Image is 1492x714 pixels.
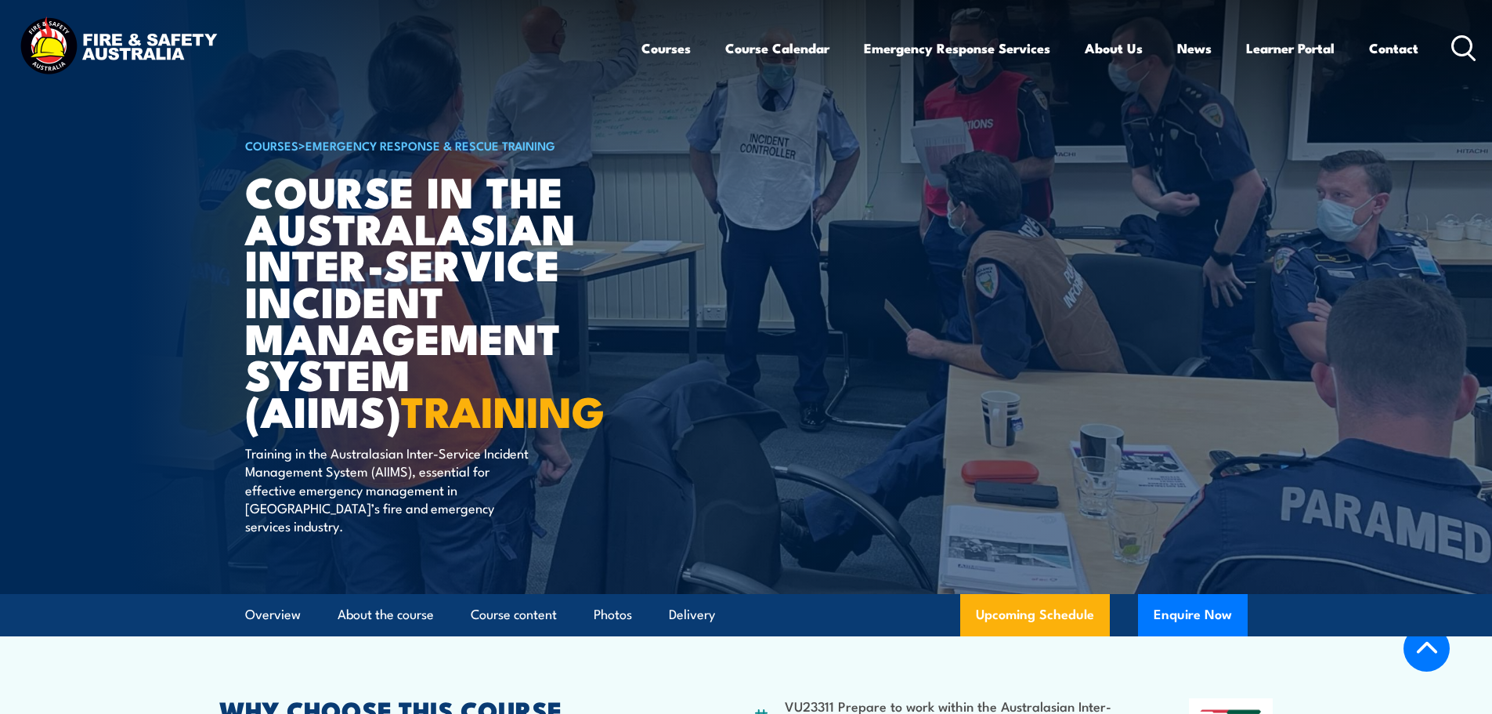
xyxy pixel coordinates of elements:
a: Emergency Response & Rescue Training [305,136,555,154]
a: News [1177,27,1212,69]
a: Delivery [669,594,715,636]
a: Emergency Response Services [864,27,1050,69]
a: Course Calendar [725,27,829,69]
a: Course content [471,594,557,636]
h6: > [245,136,632,154]
button: Enquire Now [1138,594,1248,636]
a: Overview [245,594,301,636]
h1: Course in the Australasian Inter-service Incident Management System (AIIMS) [245,172,632,429]
a: COURSES [245,136,298,154]
a: Photos [594,594,632,636]
p: Training in the Australasian Inter-Service Incident Management System (AIIMS), essential for effe... [245,444,531,535]
strong: TRAINING [401,377,605,442]
a: About Us [1085,27,1143,69]
a: About the course [338,594,434,636]
a: Learner Portal [1246,27,1335,69]
a: Courses [641,27,691,69]
a: Contact [1369,27,1418,69]
a: Upcoming Schedule [960,594,1110,636]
